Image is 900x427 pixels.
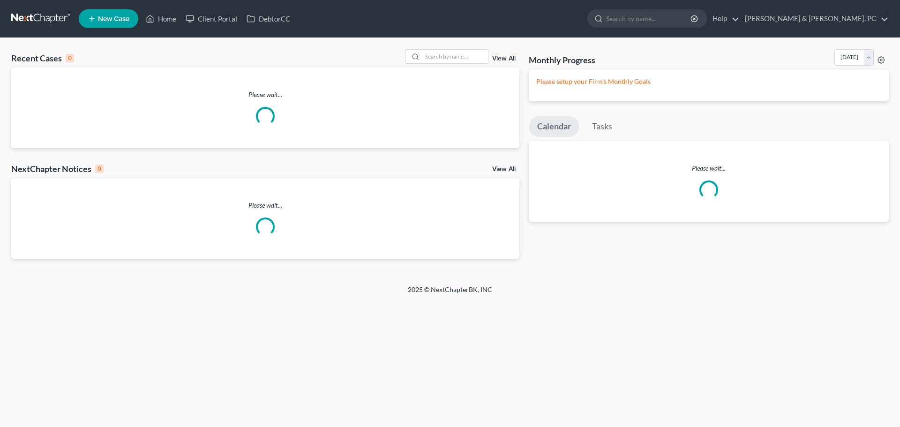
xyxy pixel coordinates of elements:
[95,165,104,173] div: 0
[66,54,74,62] div: 0
[242,10,295,27] a: DebtorCC
[606,10,692,27] input: Search by name...
[141,10,181,27] a: Home
[11,163,104,174] div: NextChapter Notices
[11,52,74,64] div: Recent Cases
[536,77,881,86] p: Please setup your Firm's Monthly Goals
[98,15,129,22] span: New Case
[183,285,717,302] div: 2025 © NextChapterBK, INC
[529,54,595,66] h3: Monthly Progress
[181,10,242,27] a: Client Portal
[529,164,889,173] p: Please wait...
[492,166,516,172] a: View All
[708,10,739,27] a: Help
[11,201,519,210] p: Please wait...
[584,116,621,137] a: Tasks
[492,55,516,62] a: View All
[740,10,888,27] a: [PERSON_NAME] & [PERSON_NAME], PC
[422,50,488,63] input: Search by name...
[11,90,519,99] p: Please wait...
[529,116,579,137] a: Calendar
